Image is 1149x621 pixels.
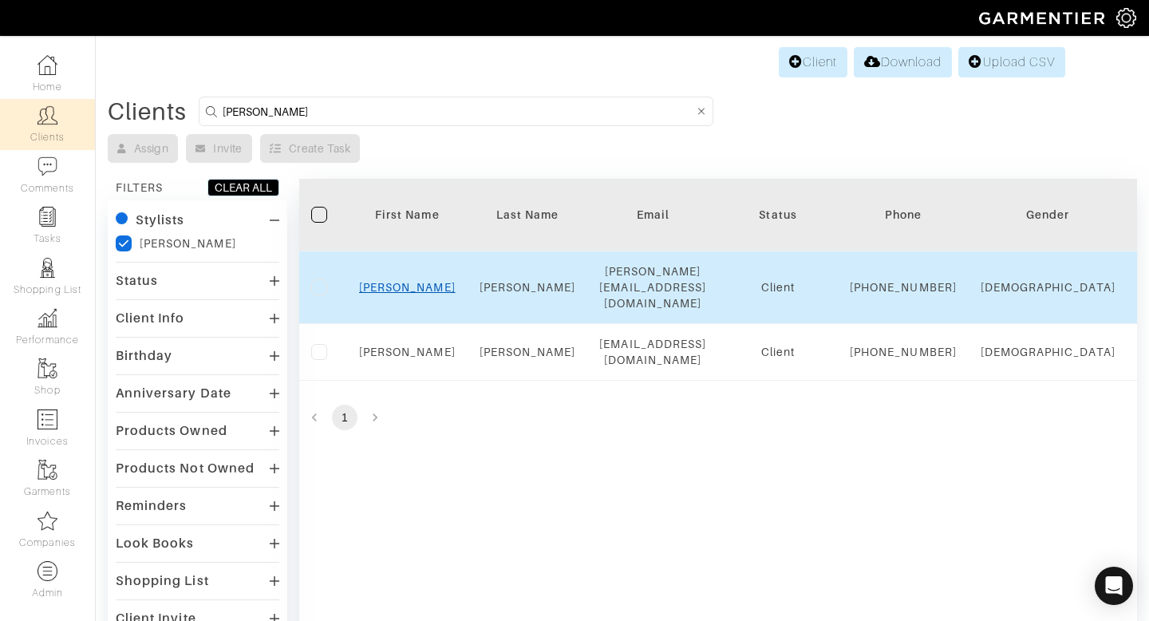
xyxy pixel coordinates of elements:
[215,180,272,196] div: CLEAR ALL
[38,55,57,75] img: dashboard-icon-dbcd8f5a0b271acd01030246c82b418ddd0df26cd7fceb0bd07c9910d44c42f6.png
[1095,567,1133,605] div: Open Intercom Messenger
[730,344,826,360] div: Client
[347,179,468,251] th: Toggle SortBy
[38,308,57,328] img: graph-8b7af3c665d003b59727f371ae50e7771705bf0c487971e6e97d053d13c5068d.png
[359,281,456,294] a: [PERSON_NAME]
[116,423,227,439] div: Products Owned
[332,405,357,430] button: page 1
[116,386,231,401] div: Anniversary Date
[599,336,706,368] div: [EMAIL_ADDRESS][DOMAIN_NAME]
[38,258,57,278] img: stylists-icon-eb353228a002819b7ec25b43dbf5f0378dd9e0616d9560372ff212230b889e62.png
[116,310,185,326] div: Client Info
[971,4,1116,32] img: garmentier-logo-header-white-b43fb05a5012e4ada735d5af1a66efaba907eab6374d6393d1fbf88cb4ef424d.png
[468,179,588,251] th: Toggle SortBy
[958,47,1065,77] a: Upload CSV
[730,207,826,223] div: Status
[38,460,57,480] img: garments-icon-b7da505a4dc4fd61783c78ac3ca0ef83fa9d6f193b1c9dc38574b1d14d53ca28.png
[116,273,158,289] div: Status
[38,105,57,125] img: clients-icon-6bae9207a08558b7cb47a8932f037763ab4055f8c8b6bfacd5dc20c3e0201464.png
[116,180,163,196] div: FILTERS
[359,207,456,223] div: First Name
[1116,8,1136,28] img: gear-icon-white-bd11855cb880d31180b6d7d6211b90ccbf57a29d726f0c71d8c61bd08dd39cc2.png
[969,179,1127,251] th: Toggle SortBy
[599,207,706,223] div: Email
[140,235,236,251] div: [PERSON_NAME]
[38,156,57,176] img: comment-icon-a0a6a9ef722e966f86d9cbdc48e553b5cf19dbc54f86b18d962a5391bc8f6eb6.png
[854,47,952,77] a: Download
[116,498,187,514] div: Reminders
[981,207,1115,223] div: Gender
[116,536,195,552] div: Look Books
[38,358,57,378] img: garments-icon-b7da505a4dc4fd61783c78ac3ca0ef83fa9d6f193b1c9dc38574b1d14d53ca28.png
[850,344,957,360] div: [PHONE_NUMBER]
[38,207,57,227] img: reminder-icon-8004d30b9f0a5d33ae49ab947aed9ed385cf756f9e5892f1edd6e32f2345188e.png
[38,561,57,581] img: custom-products-icon-6973edde1b6c6774590e2ad28d3d057f2f42decad08aa0e48061009ba2575b3a.png
[116,348,172,364] div: Birthday
[299,405,1137,430] nav: pagination navigation
[108,104,187,120] div: Clients
[116,461,255,477] div: Products Not Owned
[850,207,957,223] div: Phone
[779,47,847,77] a: Client
[223,101,694,121] input: Search by name, email, phone, city, or state
[480,346,576,358] a: [PERSON_NAME]
[718,179,838,251] th: Toggle SortBy
[850,279,957,295] div: [PHONE_NUMBER]
[599,263,706,311] div: [PERSON_NAME][EMAIL_ADDRESS][DOMAIN_NAME]
[359,346,456,358] a: [PERSON_NAME]
[480,281,576,294] a: [PERSON_NAME]
[38,409,57,429] img: orders-icon-0abe47150d42831381b5fb84f609e132dff9fe21cb692f30cb5eec754e2cba89.png
[136,212,184,228] div: Stylists
[207,179,279,196] button: CLEAR ALL
[981,344,1115,360] div: [DEMOGRAPHIC_DATA]
[480,207,576,223] div: Last Name
[981,279,1115,295] div: [DEMOGRAPHIC_DATA]
[730,279,826,295] div: Client
[116,573,209,589] div: Shopping List
[38,511,57,531] img: companies-icon-14a0f246c7e91f24465de634b560f0151b0cc5c9ce11af5fac52e6d7d6371812.png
